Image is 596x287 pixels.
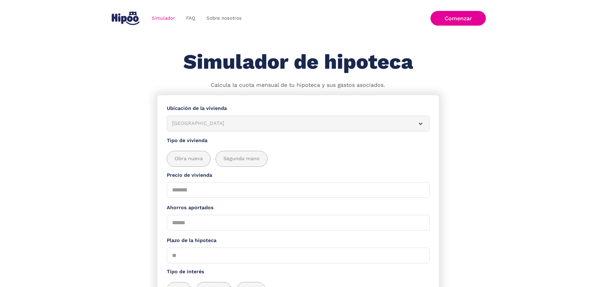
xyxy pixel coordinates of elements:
label: Ubicación de la vivienda [167,105,430,112]
label: Tipo de vivienda [167,137,430,145]
label: Ahorros aportados [167,204,430,212]
div: [GEOGRAPHIC_DATA] [172,120,409,127]
label: Tipo de interés [167,268,430,276]
label: Plazo de la hipoteca [167,237,430,245]
span: Obra nueva [175,155,203,163]
div: add_description_here [167,151,430,167]
a: FAQ [181,12,201,24]
a: Sobre nosotros [201,12,247,24]
span: Segunda mano [223,155,260,163]
a: home [110,9,141,27]
a: Simulador [146,12,181,24]
article: [GEOGRAPHIC_DATA] [167,116,430,131]
h1: Simulador de hipoteca [183,51,413,73]
p: Calcula la cuota mensual de tu hipoteca y sus gastos asociados. [211,81,385,89]
label: Precio de vivienda [167,171,430,179]
a: Comenzar [430,11,486,26]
